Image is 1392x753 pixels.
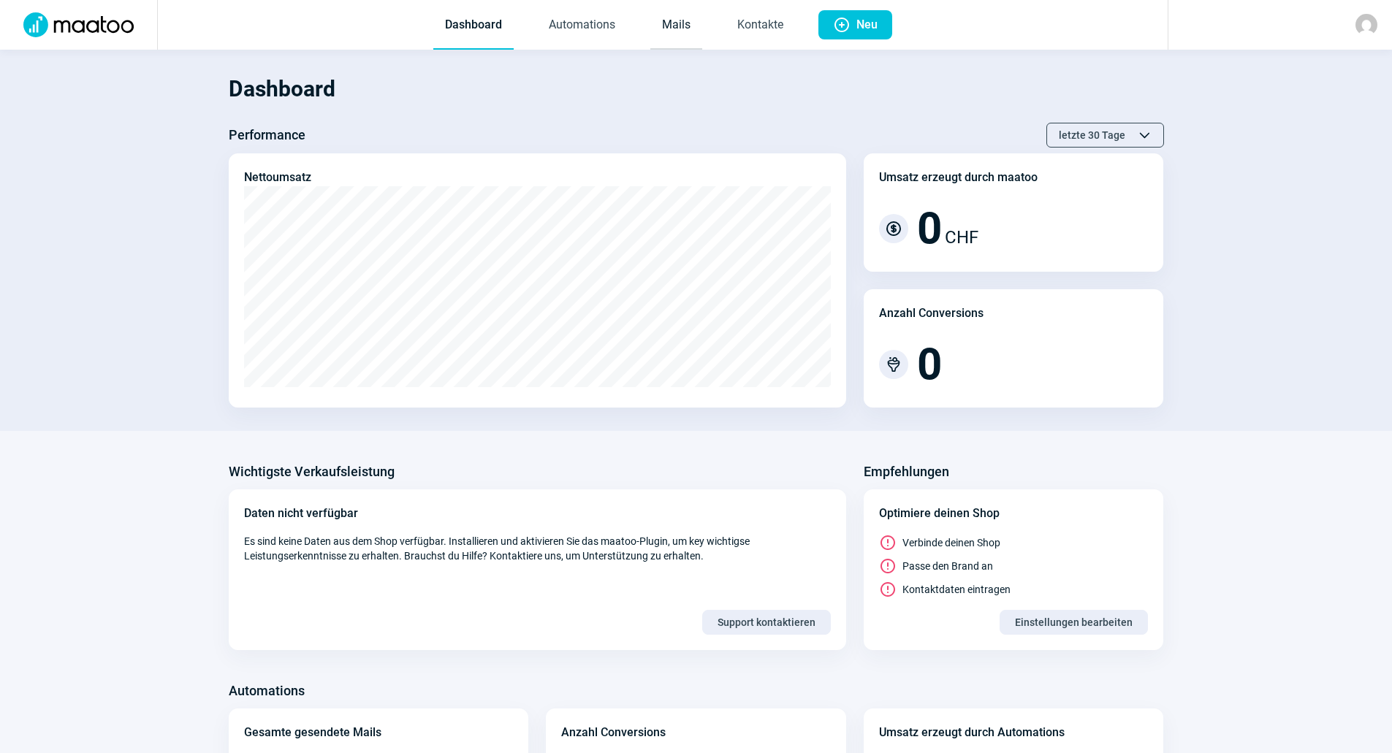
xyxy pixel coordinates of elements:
span: 0 [917,207,942,251]
a: Kontakte [726,1,795,50]
h3: Wichtigste Verkaufsleistung [229,460,395,483]
span: Neu [856,10,878,39]
img: Logo [15,12,142,37]
a: Mails [650,1,702,50]
div: Daten nicht verfügbar [244,505,831,522]
span: Kontaktdaten eintragen [902,582,1011,597]
span: Support kontaktieren [718,611,815,634]
span: 0 [917,343,942,386]
div: Gesamte gesendete Mails [244,724,381,741]
div: Nettoumsatz [244,169,311,186]
a: Dashboard [433,1,514,50]
div: Anzahl Conversions [561,724,666,741]
span: Es sind keine Daten aus dem Shop verfügbar. Installieren und aktivieren Sie das maatoo-Plugin, um... [244,534,831,563]
span: Verbinde deinen Shop [902,535,1000,550]
div: Optimiere deinen Shop [879,505,1149,522]
div: Umsatz erzeugt durch Automations [879,724,1065,741]
h3: Automations [229,679,305,703]
span: CHF [945,224,978,251]
img: avatar [1355,14,1377,36]
span: letzte 30 Tage [1059,123,1125,147]
h1: Dashboard [229,64,1164,114]
div: Anzahl Conversions [879,305,984,322]
span: Einstellungen bearbeiten [1015,611,1133,634]
button: Neu [818,10,892,39]
h3: Empfehlungen [864,460,949,483]
div: Umsatz erzeugt durch maatoo [879,169,1038,186]
a: Automations [537,1,627,50]
h3: Performance [229,123,305,147]
span: Passe den Brand an [902,559,993,573]
button: Einstellungen bearbeiten [1000,610,1148,635]
button: Support kontaktieren [702,610,831,635]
